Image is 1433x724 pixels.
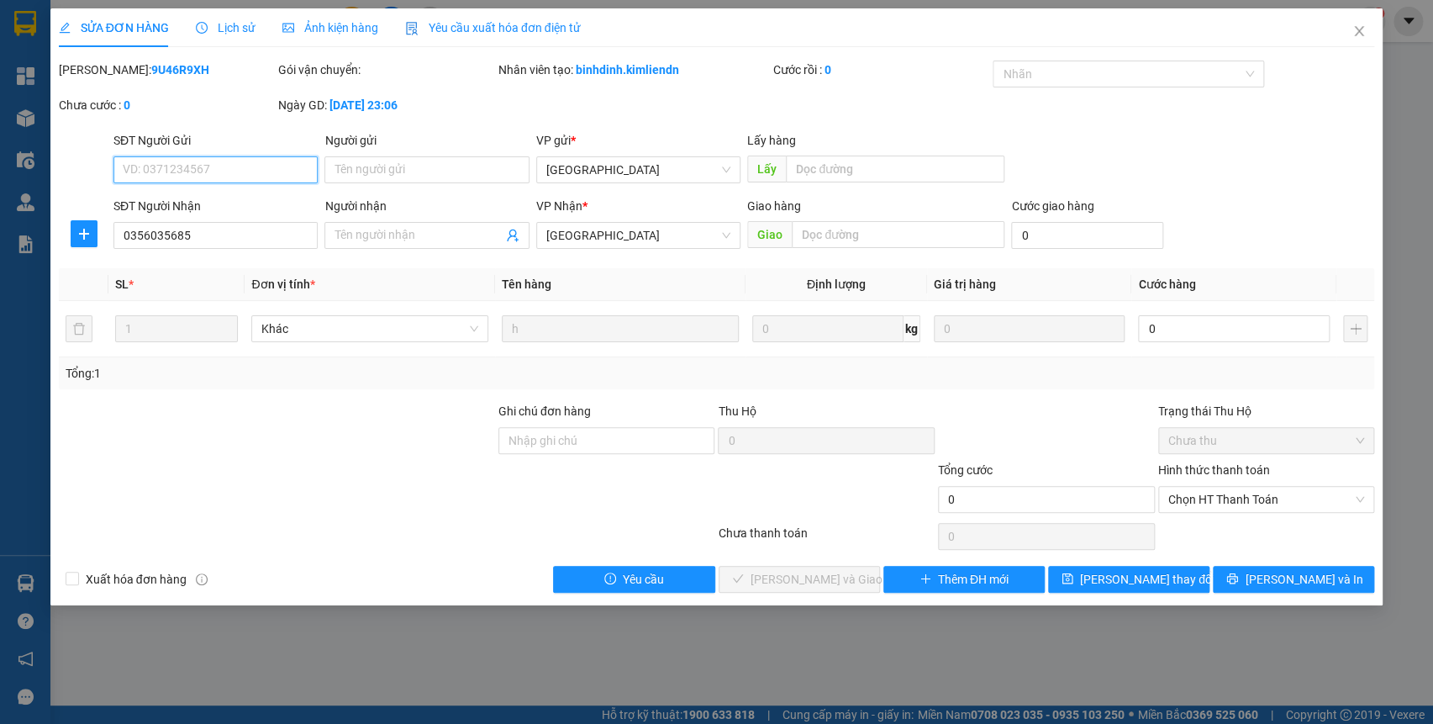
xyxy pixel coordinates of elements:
span: Đơn vị tính [251,277,314,291]
img: icon [405,22,419,35]
button: printer[PERSON_NAME] và In [1213,566,1374,593]
strong: 10 lần cước phí [40,84,117,97]
span: picture [282,22,294,34]
span: user-add [506,229,519,242]
span: Giao [747,221,792,248]
span: [PERSON_NAME] thay đổi [1080,570,1214,589]
span: . [117,84,120,97]
button: Close [1336,8,1383,55]
span: kg [904,315,920,342]
span: Giao hàng [747,199,801,213]
div: [PERSON_NAME]: [59,61,276,79]
div: Tổng: 1 [66,364,554,383]
input: VD: Bàn, Ghế [502,315,739,342]
span: [PERSON_NAME] và In [1245,570,1362,589]
div: SĐT Người Nhận [113,197,318,215]
div: Gói vận chuyển: [278,61,495,79]
input: Ghi chú đơn hàng [498,427,715,454]
span: Đà Nẵng [546,157,730,182]
input: 0 [934,315,1125,342]
div: Chưa thanh toán [716,524,936,553]
span: close [1352,24,1366,38]
span: Thêm ĐH mới [938,570,1009,589]
span: clock-circle [196,22,208,34]
span: VP Nhận [536,199,582,213]
span: printer [1226,573,1238,586]
span: Hàng gửi hư hỏng hoặc thất lạc sẽ được bồi thường [5,71,247,97]
button: plus [71,220,97,247]
input: Dọc đường [786,156,1004,182]
span: Cước hàng [1138,277,1195,291]
div: Người nhận [324,197,529,215]
div: Ngày GD: [278,96,495,114]
div: Cước rồi : [773,61,990,79]
button: plus [1343,315,1367,342]
span: Xuất hóa đơn hàng [79,570,193,589]
b: 0 [825,63,831,77]
label: Hình thức thanh toán [1158,463,1270,477]
span: Chọn HT Thanh Toán [1168,487,1365,512]
div: SĐT Người Gửi [113,131,318,150]
button: delete [66,315,92,342]
span: Giá trị hàng [934,277,996,291]
label: Ghi chú đơn hàng [498,404,591,418]
div: Chưa cước : [59,96,276,114]
span: plus [71,227,97,240]
button: exclamation-circleYêu cầu [553,566,714,593]
span: . Nhà xe không chịu trách nhiệm nếu hàng ướt và bể. [5,41,247,67]
strong: Quý khách vui lòng đóng gói hàng hóa đảm bảo quá trình vận chuyển không bị ướt và bể [5,28,247,54]
span: Yêu cầu xuất hóa đơn điện tử [405,21,581,34]
span: Khác [261,316,478,341]
span: exclamation-circle [604,573,616,586]
span: Tên hàng [502,277,551,291]
button: check[PERSON_NAME] và Giao hàng [719,566,880,593]
span: info-circle [196,573,208,585]
span: Tổng cước [938,463,993,477]
div: Trạng thái Thu Hộ [1158,402,1375,420]
div: VP gửi [536,131,740,150]
span: plus [919,573,931,586]
span: Thu Hộ [718,404,756,418]
input: Dọc đường [792,221,1004,248]
input: Cước giao hàng [1011,222,1163,249]
span: SL [115,277,129,291]
span: save [1062,573,1073,586]
span: Lịch sử [196,21,256,34]
b: [DATE] 23:06 [329,98,398,112]
button: save[PERSON_NAME] thay đổi [1048,566,1209,593]
span: Bình Định [546,223,730,248]
span: Định lượng [807,277,866,291]
span: Yêu cầu [623,570,664,589]
b: 9U46R9XH [151,63,209,77]
button: plusThêm ĐH mới [883,566,1045,593]
b: 0 [124,98,130,112]
b: binhdinh.kimliendn [576,63,679,77]
span: Ảnh kiện hàng [282,21,378,34]
span: SỬA ĐƠN HÀNG [59,21,169,34]
span: Lấy hàng [747,134,796,147]
span: Lấy [747,156,786,182]
label: Cước giao hàng [1011,199,1093,213]
div: Nhân viên tạo: [498,61,770,79]
span: edit [59,22,71,34]
div: Người gửi [324,131,529,150]
span: Chưa thu [1168,428,1365,453]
